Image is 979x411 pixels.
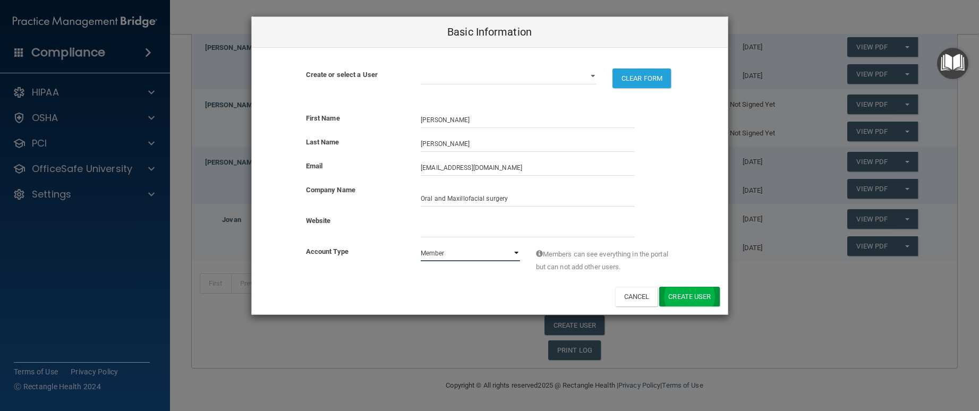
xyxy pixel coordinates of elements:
[252,17,728,48] div: Basic Information
[536,248,674,273] span: Members can see everything in the portal but can not add other users.
[659,287,719,306] button: Create User
[615,287,658,306] button: Cancel
[306,138,339,146] b: Last Name
[306,162,323,170] b: Email
[306,217,331,225] b: Website
[937,48,968,79] button: Open Resource Center
[306,71,378,79] b: Create or select a User
[926,338,966,378] iframe: Drift Widget Chat Controller
[306,114,340,122] b: First Name
[306,247,348,255] b: Account Type
[306,186,355,194] b: Company Name
[612,68,671,88] button: CLEAR FORM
